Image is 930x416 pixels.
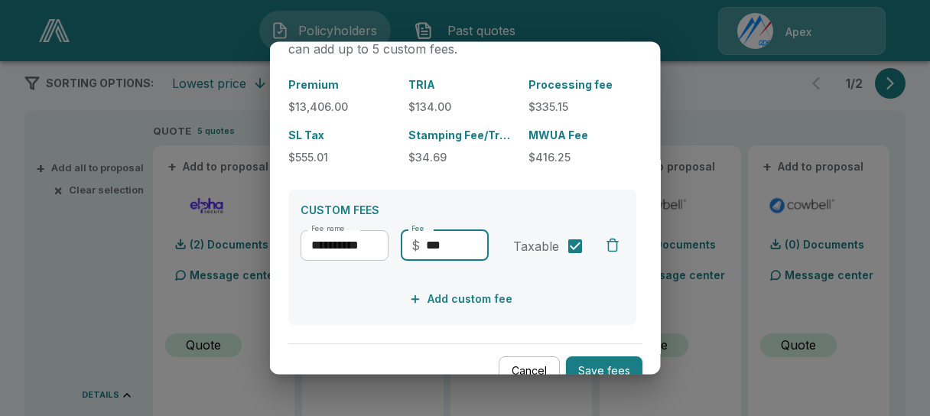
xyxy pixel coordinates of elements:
p: $ [411,236,420,255]
p: $13,406.00 [288,99,396,115]
p: MWUA Fee [528,127,636,143]
p: TRIA [408,76,516,93]
button: Save fees [566,357,642,387]
label: Fee [411,223,424,233]
button: Cancel [499,357,560,387]
p: SL Tax [288,127,396,143]
p: $335.15 [528,99,636,115]
p: $416.25 [528,149,636,165]
p: $34.69 [408,149,516,165]
p: $134.00 [408,99,516,115]
p: CUSTOM FEES [301,202,624,218]
p: Processing fee [528,76,636,93]
p: Stamping Fee/Transaction/Regulatory Fee [408,127,516,143]
p: $555.01 [288,149,396,165]
span: Taxable [513,237,559,255]
label: Fee name [311,223,345,233]
button: Add custom fee [406,285,519,314]
p: Premium [288,76,396,93]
